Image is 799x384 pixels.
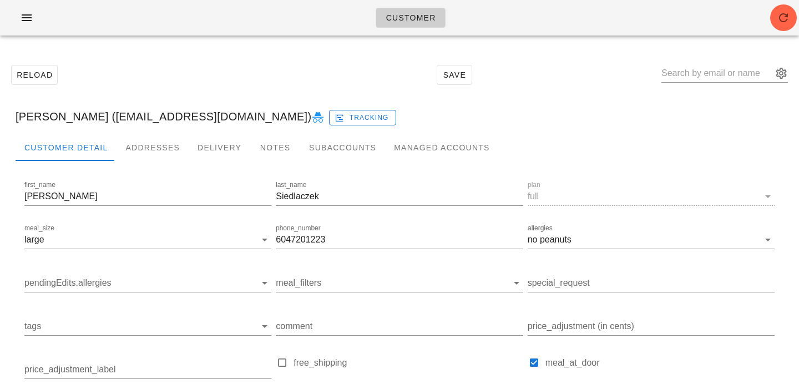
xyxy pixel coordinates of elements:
div: [PERSON_NAME] ([EMAIL_ADDRESS][DOMAIN_NAME]) [7,99,792,134]
div: pendingEdits.allergies [24,274,271,292]
div: Managed Accounts [385,134,498,161]
span: Reload [16,70,53,79]
button: Tracking [329,110,396,125]
label: phone_number [276,224,321,233]
label: meal_at_door [545,357,775,368]
label: meal_size [24,224,54,233]
div: Subaccounts [300,134,385,161]
div: tags [24,317,271,335]
div: Delivery [189,134,250,161]
label: plan [528,181,540,189]
label: first_name [24,181,55,189]
span: Save [442,70,467,79]
div: planfull [528,188,775,205]
span: Customer [385,13,436,22]
button: appended action [775,67,788,80]
a: Customer [376,8,445,28]
a: Tracking [329,108,396,125]
div: no peanuts [528,235,572,245]
label: last_name [276,181,306,189]
button: Reload [11,65,58,85]
button: Save [437,65,472,85]
label: free_shipping [294,357,523,368]
div: meal_sizelarge [24,231,271,249]
input: Search by email or name [661,64,772,82]
div: Customer Detail [16,134,117,161]
span: Tracking [337,113,389,123]
div: Addresses [117,134,189,161]
div: allergiesno peanuts [528,231,775,249]
div: meal_filters [276,274,523,292]
div: Notes [250,134,300,161]
label: allergies [528,224,553,233]
div: large [24,235,44,245]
